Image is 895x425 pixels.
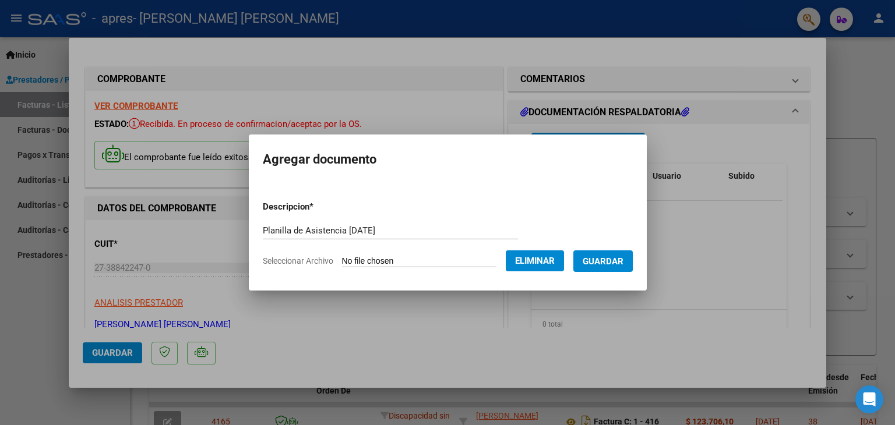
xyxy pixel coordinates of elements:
[506,250,564,271] button: Eliminar
[573,250,633,272] button: Guardar
[583,256,623,267] span: Guardar
[263,200,374,214] p: Descripcion
[263,256,333,265] span: Seleccionar Archivo
[515,256,555,266] span: Eliminar
[855,385,883,413] div: Open Intercom Messenger
[263,148,633,171] h2: Agregar documento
